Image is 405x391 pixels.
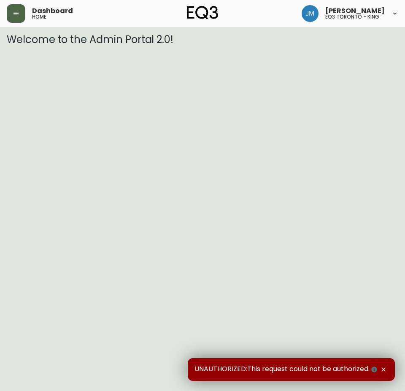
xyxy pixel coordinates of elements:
h3: Welcome to the Admin Portal 2.0! [7,34,398,46]
img: logo [187,6,218,19]
img: b88646003a19a9f750de19192e969c24 [302,5,319,22]
h5: eq3 toronto - king [325,14,379,19]
span: Dashboard [32,8,73,14]
h5: home [32,14,46,19]
span: UNAUTHORIZED:This request could not be authorized. [194,365,379,374]
span: [PERSON_NAME] [325,8,385,14]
